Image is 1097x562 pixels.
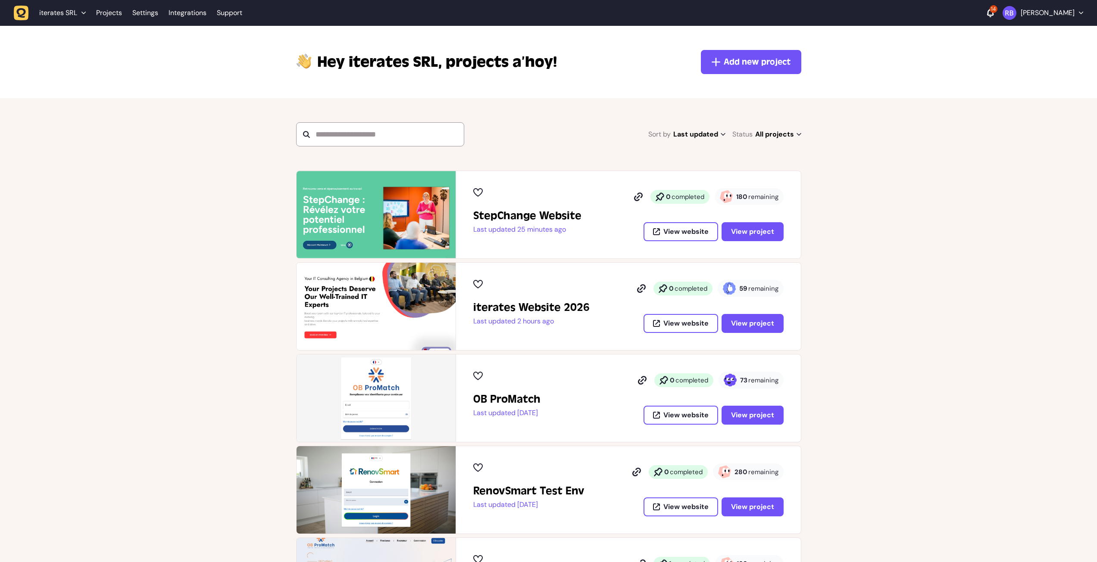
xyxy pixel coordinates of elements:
[722,222,784,241] button: View project
[644,314,718,333] button: View website
[317,52,557,72] p: projects a’hoy!
[473,500,584,509] p: Last updated [DATE]
[132,5,158,21] a: Settings
[755,128,801,140] span: All projects
[673,128,725,140] span: Last updated
[672,193,704,201] span: completed
[664,468,669,476] strong: 0
[473,317,590,326] p: Last updated 2 hours ago
[722,314,784,333] button: View project
[317,52,442,72] span: iterates SRL
[740,376,747,385] strong: 73
[731,412,774,419] span: View project
[297,354,456,442] img: OB ProMatch
[734,468,747,476] strong: 280
[1003,6,1016,20] img: Rodolphe Balay
[1003,6,1083,20] button: [PERSON_NAME]
[39,9,77,17] span: iterates SRL
[748,284,778,293] span: remaining
[731,228,774,235] span: View project
[739,284,747,293] strong: 59
[297,263,456,350] img: iterates Website 2026
[644,497,718,516] button: View website
[297,446,456,534] img: RenovSmart Test Env
[736,193,747,201] strong: 180
[644,406,718,425] button: View website
[724,56,791,68] span: Add new project
[473,409,541,417] p: Last updated [DATE]
[675,284,707,293] span: completed
[473,392,541,406] h2: OB ProMatch
[748,468,778,476] span: remaining
[1021,9,1075,17] p: [PERSON_NAME]
[732,128,753,140] span: Status
[663,320,709,327] span: View website
[217,9,242,17] a: Support
[14,5,91,21] button: iterates SRL
[296,52,312,69] img: hi-hand
[669,284,674,293] strong: 0
[663,412,709,419] span: View website
[722,497,784,516] button: View project
[675,376,708,385] span: completed
[473,484,584,498] h2: RenovSmart Test Env
[96,5,122,21] a: Projects
[473,225,581,234] p: Last updated 25 minutes ago
[297,171,456,258] img: StepChange Website
[748,376,778,385] span: remaining
[644,222,718,241] button: View website
[990,5,997,13] div: 14
[666,193,671,201] strong: 0
[670,376,675,385] strong: 0
[473,209,581,223] h2: StepChange Website
[648,128,671,140] span: Sort by
[663,228,709,235] span: View website
[169,5,206,21] a: Integrations
[731,320,774,327] span: View project
[701,50,801,74] button: Add new project
[473,301,590,314] h2: iterates Website 2026
[748,193,778,201] span: remaining
[731,503,774,510] span: View project
[722,406,784,425] button: View project
[670,468,703,476] span: completed
[663,503,709,510] span: View website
